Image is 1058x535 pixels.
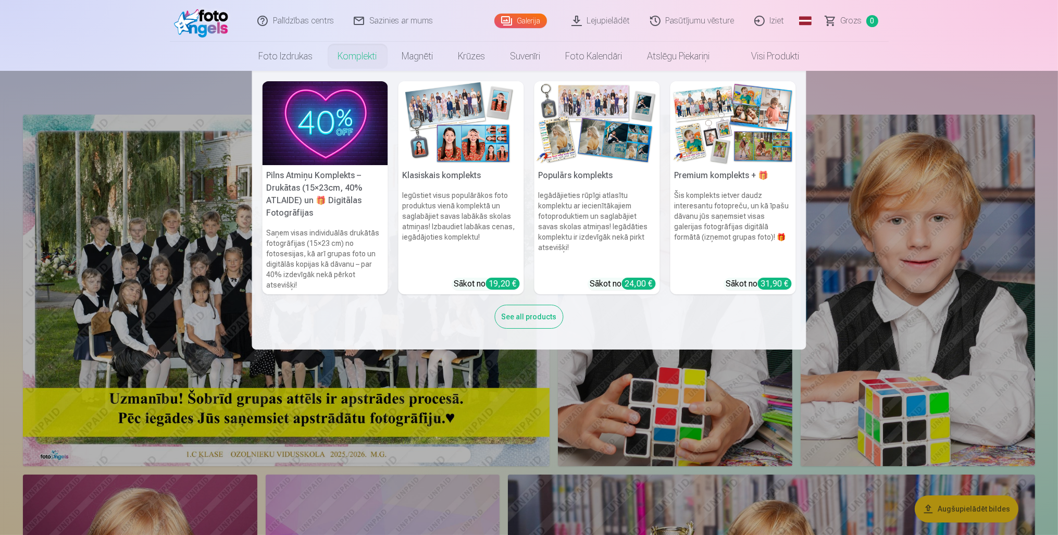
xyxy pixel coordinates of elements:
a: Galerija [494,14,547,28]
a: Klasiskais komplektsKlasiskais komplektsIegūstiet visus populārākos foto produktus vienā komplekt... [399,81,524,294]
div: Sākot no [726,278,792,290]
h5: Pilns Atmiņu Komplekts – Drukātas (15×23cm, 40% ATLAIDE) un 🎁 Digitālas Fotogrāfijas [263,165,388,223]
a: Suvenīri [498,42,553,71]
span: Grozs [841,15,862,27]
a: Komplekti [326,42,390,71]
img: Premium komplekts + 🎁 [670,81,796,165]
img: Klasiskais komplekts [399,81,524,165]
a: Visi produkti [723,42,812,71]
h6: Šis komplekts ietver daudz interesantu fotopreču, un kā īpašu dāvanu jūs saņemsiet visas galerija... [670,186,796,273]
div: See all products [495,305,564,329]
div: Sākot no [590,278,656,290]
div: 24,00 € [622,278,656,290]
a: Pilns Atmiņu Komplekts – Drukātas (15×23cm, 40% ATLAIDE) un 🎁 Digitālas Fotogrāfijas Pilns Atmiņu... [263,81,388,294]
a: Foto izdrukas [246,42,326,71]
h6: Iegūstiet visus populārākos foto produktus vienā komplektā un saglabājiet savas labākās skolas at... [399,186,524,273]
h5: Populārs komplekts [534,165,660,186]
h5: Premium komplekts + 🎁 [670,165,796,186]
h6: Iegādājieties rūpīgi atlasītu komplektu ar iecienītākajiem fotoproduktiem un saglabājiet savas sk... [534,186,660,273]
img: Populārs komplekts [534,81,660,165]
a: Premium komplekts + 🎁 Premium komplekts + 🎁Šis komplekts ietver daudz interesantu fotopreču, un k... [670,81,796,294]
img: Pilns Atmiņu Komplekts – Drukātas (15×23cm, 40% ATLAIDE) un 🎁 Digitālas Fotogrāfijas [263,81,388,165]
h6: Saņem visas individuālās drukātās fotogrāfijas (15×23 cm) no fotosesijas, kā arī grupas foto un d... [263,223,388,294]
span: 0 [866,15,878,27]
div: Sākot no [454,278,520,290]
div: 19,20 € [486,278,520,290]
h5: Klasiskais komplekts [399,165,524,186]
a: Krūzes [446,42,498,71]
a: Magnēti [390,42,446,71]
div: 31,90 € [758,278,792,290]
a: Atslēgu piekariņi [635,42,723,71]
a: Foto kalendāri [553,42,635,71]
img: /fa1 [174,4,234,38]
a: See all products [495,310,564,321]
a: Populārs komplektsPopulārs komplektsIegādājieties rūpīgi atlasītu komplektu ar iecienītākajiem fo... [534,81,660,294]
